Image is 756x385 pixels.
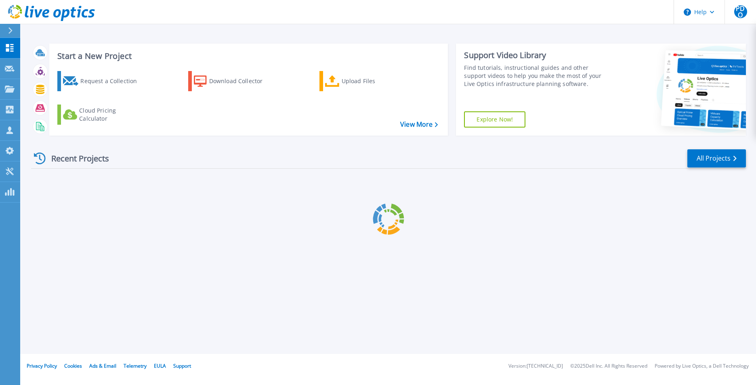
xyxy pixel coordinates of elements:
a: Explore Now! [464,111,525,128]
div: Upload Files [342,73,406,89]
a: Cloud Pricing Calculator [57,105,147,125]
div: Support Video Library [464,50,611,61]
a: Request a Collection [57,71,147,91]
h3: Start a New Project [57,52,438,61]
a: Ads & Email [89,362,116,369]
div: Cloud Pricing Calculator [79,107,144,123]
span: PDO [734,5,747,18]
li: © 2025 Dell Inc. All Rights Reserved [570,364,647,369]
li: Version: [TECHNICAL_ID] [508,364,563,369]
a: Upload Files [319,71,409,91]
a: View More [400,121,438,128]
li: Powered by Live Optics, a Dell Technology [655,364,749,369]
a: Cookies [64,362,82,369]
a: EULA [154,362,166,369]
a: Privacy Policy [27,362,57,369]
div: Download Collector [209,73,274,89]
div: Request a Collection [80,73,145,89]
a: All Projects [687,149,746,167]
a: Telemetry [124,362,147,369]
a: Download Collector [188,71,278,91]
div: Recent Projects [31,149,120,168]
div: Find tutorials, instructional guides and other support videos to help you make the most of your L... [464,64,611,88]
a: Support [173,362,191,369]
